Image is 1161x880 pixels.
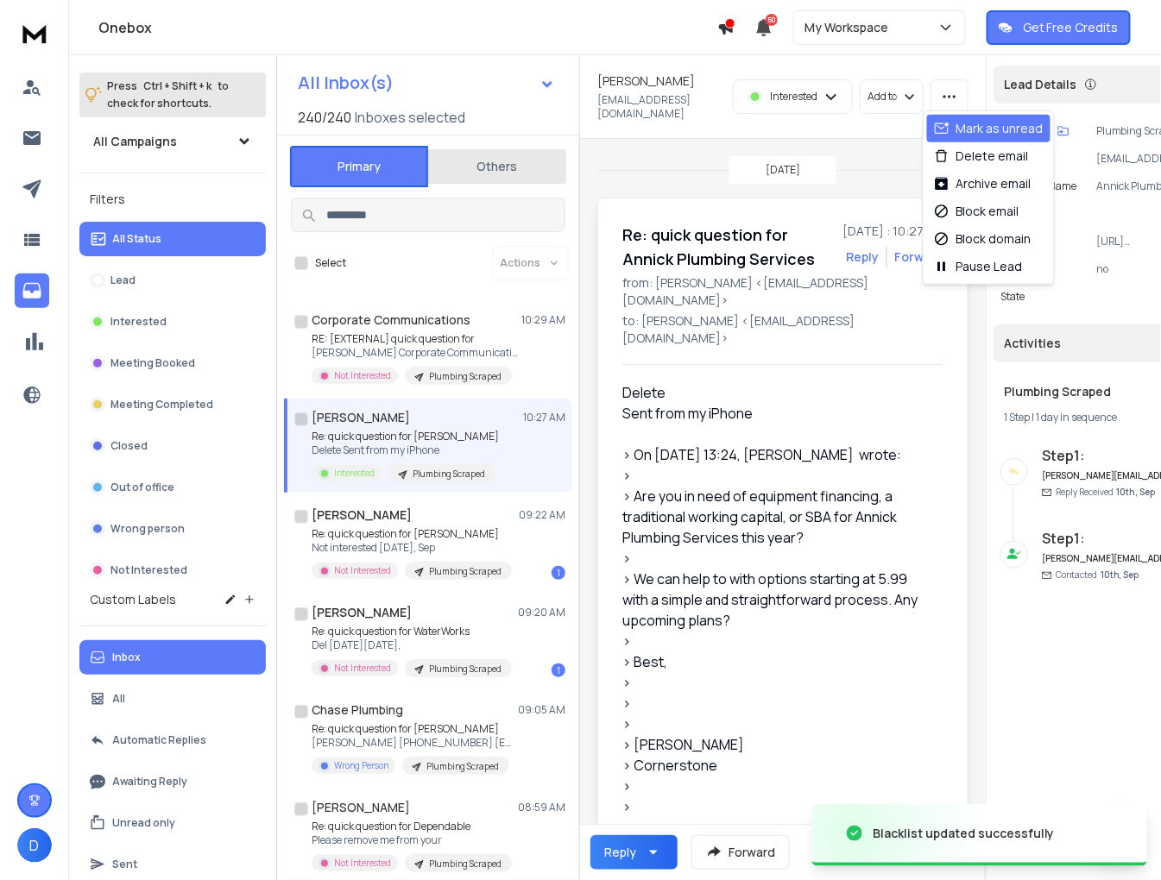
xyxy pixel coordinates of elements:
div: Block domain [934,230,1032,248]
div: Archive email [934,175,1032,192]
div: Pause Lead [934,258,1023,275]
img: logo [17,17,52,49]
span: D [17,828,52,863]
h1: Onebox [98,17,717,38]
span: 50 [766,14,778,26]
div: Mark as unread [934,120,1044,137]
p: My Workspace [804,19,895,36]
div: Delete email [934,148,1029,165]
div: Block email [934,203,1019,220]
p: Get Free Credits [1023,19,1119,36]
